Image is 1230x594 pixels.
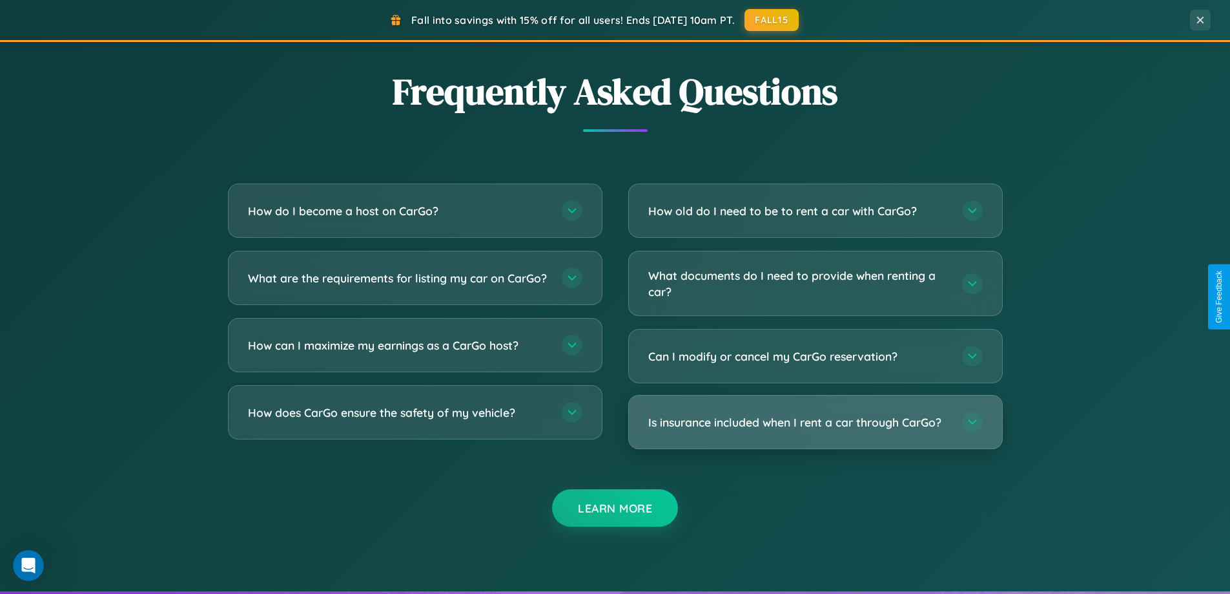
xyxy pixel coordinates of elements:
[648,268,949,299] h3: What documents do I need to provide when renting a car?
[228,67,1003,116] h2: Frequently Asked Questions
[248,405,549,421] h3: How does CarGo ensure the safety of my vehicle?
[648,203,949,219] h3: How old do I need to be to rent a car with CarGo?
[648,348,949,365] h3: Can I modify or cancel my CarGo reservation?
[648,414,949,430] h3: Is insurance included when I rent a car through CarGo?
[411,14,735,27] span: Fall into savings with 15% off for all users! Ends [DATE] 10am PT.
[13,550,44,581] iframe: Intercom live chat
[552,489,678,527] button: Learn More
[248,337,549,354] h3: How can I maximize my earnings as a CarGo host?
[1215,271,1224,323] div: Give Feedback
[248,270,549,286] h3: What are the requirements for listing my car on CarGo?
[248,203,549,219] h3: How do I become a host on CarGo?
[744,9,799,31] button: FALL15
